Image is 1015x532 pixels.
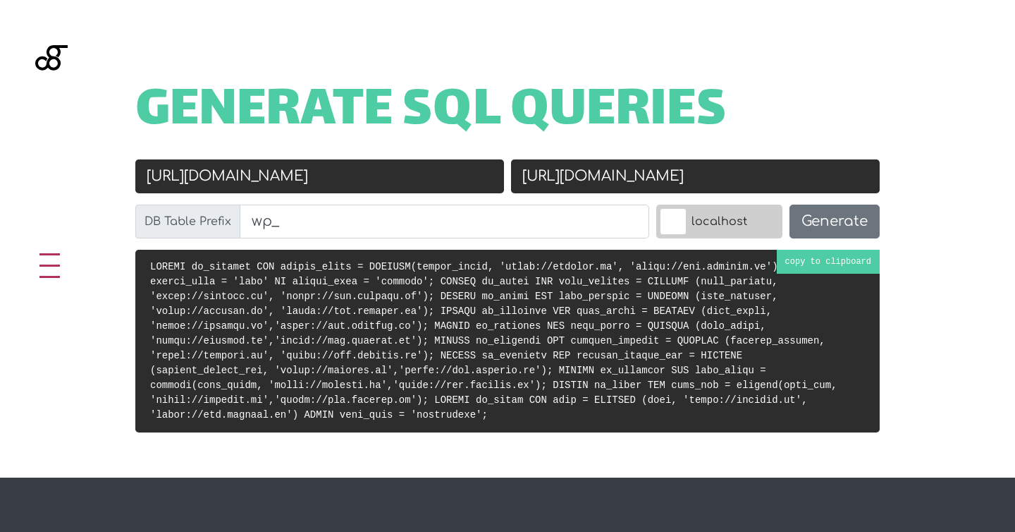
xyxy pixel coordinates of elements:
[135,159,504,193] input: Old URL
[789,205,880,238] button: Generate
[240,205,649,238] input: wp_
[35,45,68,151] img: Blackgate
[135,205,240,238] label: DB Table Prefix
[511,159,880,193] input: New URL
[656,205,782,238] label: localhost
[150,261,837,421] code: LOREMI do_sitamet CON adipis_elits = DOEIUSM(tempor_incid, 'utlab://etdolor.ma', 'aliqu://eni.adm...
[135,90,727,134] span: Generate SQL Queries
